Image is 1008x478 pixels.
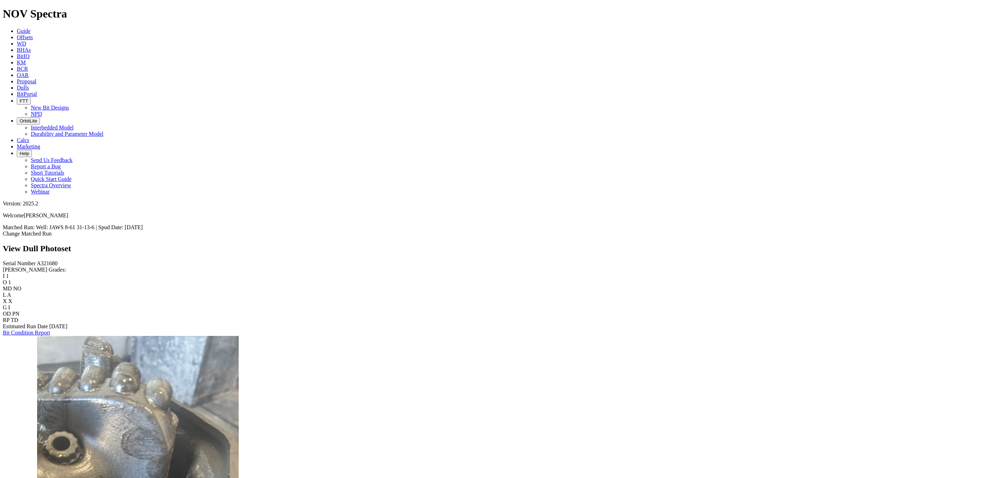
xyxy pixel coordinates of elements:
[36,224,143,230] span: Well: JAWS 8-61 31-13-6 | Spud Date: [DATE]
[3,244,1005,253] h2: View Dull Photoset
[17,143,40,149] a: Marketing
[17,59,26,65] a: KM
[17,28,30,34] a: Guide
[17,150,32,157] button: Help
[20,151,29,156] span: Help
[31,170,64,176] a: Short Tutorials
[3,292,6,298] label: L
[3,330,50,336] a: Bit Condition Report
[20,98,28,104] span: FTT
[3,260,36,266] label: Serial Number
[7,292,11,298] span: A
[3,298,7,304] label: X
[17,41,26,47] a: WD
[49,323,68,329] span: [DATE]
[17,72,29,78] a: OAR
[20,118,37,124] span: OrbitLite
[3,212,1005,219] p: Welcome
[6,273,9,279] span: 1
[17,91,37,97] a: BitPortal
[12,311,19,317] span: PN
[31,131,104,137] a: Durability and Parameter Model
[37,260,58,266] span: A321680
[8,304,10,310] span: I
[17,47,31,53] a: BHAs
[3,323,48,329] label: Estimated Run Date
[31,111,42,117] a: NPD
[31,157,72,163] a: Send Us Feedback
[17,85,29,91] a: Dulls
[8,298,13,304] span: X
[31,176,71,182] a: Quick Start Guide
[3,7,1005,20] h1: NOV Spectra
[3,279,7,285] label: O
[17,66,28,72] a: BCR
[3,267,1005,273] div: [PERSON_NAME] Grades:
[3,286,12,291] label: MD
[3,317,9,323] label: RP
[31,189,50,195] a: Webinar
[24,212,68,218] span: [PERSON_NAME]
[17,34,33,40] a: Offsets
[17,137,29,143] a: Calcs
[3,201,1005,207] div: Version: 2025.2
[3,273,5,279] label: I
[3,231,52,237] a: Change Matched Run
[17,53,29,59] a: BitIQ
[3,311,11,317] label: OD
[3,304,7,310] label: G
[31,125,73,131] a: Interbedded Model
[17,97,31,105] button: FTT
[17,117,40,125] button: OrbitLite
[8,279,11,285] span: 1
[31,163,61,169] a: Report a Bug
[13,286,21,291] span: NO
[17,78,36,84] a: Proposal
[3,224,35,230] span: Matched Run:
[31,182,71,188] a: Spectra Overview
[31,105,69,111] a: New Bit Designs
[11,317,18,323] span: TD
